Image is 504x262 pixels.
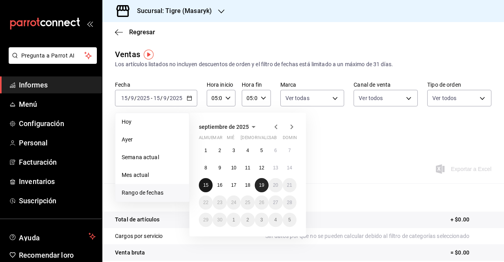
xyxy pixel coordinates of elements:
font: Sin datos por que no se pueden calcular debido al filtro de categorías seleccionado [265,233,469,239]
font: 4 [274,217,277,223]
abbr: 25 de septiembre de 2025 [245,200,250,205]
font: + $0.00 [450,216,469,223]
font: Ayer [122,136,133,143]
button: 29 de septiembre de 2025 [199,213,213,227]
font: 24 [231,200,236,205]
font: 30 [217,217,222,223]
abbr: 12 de septiembre de 2025 [259,165,264,171]
font: Ayuda [19,234,40,242]
font: 4 [246,148,249,153]
font: 15 [203,182,208,188]
font: Hora fin [242,82,262,88]
abbr: 24 de septiembre de 2025 [231,200,236,205]
font: Facturación [19,158,57,166]
font: 29 [203,217,208,223]
button: 1 de octubre de 2025 [227,213,241,227]
font: Hoy [122,119,132,125]
font: rivalizar [255,135,276,140]
button: 8 de septiembre de 2025 [199,161,213,175]
abbr: 11 de septiembre de 2025 [245,165,250,171]
font: Ver todos [432,95,456,101]
abbr: 17 de septiembre de 2025 [231,182,236,188]
font: 16 [217,182,222,188]
font: 12 [259,165,264,171]
font: Personal [19,139,48,147]
button: 26 de septiembre de 2025 [255,195,269,210]
input: -- [121,95,128,101]
font: Ver todas [285,95,309,101]
font: / [134,95,137,101]
button: 3 de septiembre de 2025 [227,143,241,158]
font: 2 [246,217,249,223]
a: Pregunta a Parrot AI [6,57,97,65]
button: 10 de septiembre de 2025 [227,161,241,175]
font: 27 [273,200,278,205]
button: 1 de septiembre de 2025 [199,143,213,158]
abbr: 16 de septiembre de 2025 [217,182,222,188]
abbr: viernes [255,135,276,143]
font: Ventas [115,50,140,59]
button: 28 de septiembre de 2025 [283,195,296,210]
abbr: 21 de septiembre de 2025 [287,182,292,188]
font: Total de artículos [115,216,159,223]
font: Hora inicio [207,82,233,88]
font: 11 [245,165,250,171]
button: septiembre de 2025 [199,122,258,132]
img: Marcador de información sobre herramientas [144,50,154,59]
button: 7 de septiembre de 2025 [283,143,296,158]
abbr: 22 de septiembre de 2025 [203,200,208,205]
font: Mes actual [122,172,149,178]
button: 4 de septiembre de 2025 [241,143,254,158]
button: 20 de septiembre de 2025 [269,178,282,192]
button: 15 de septiembre de 2025 [199,178,213,192]
abbr: martes [213,135,222,143]
font: 14 [287,165,292,171]
font: Inventarios [19,177,55,186]
abbr: 7 de septiembre de 2025 [288,148,291,153]
button: 6 de septiembre de 2025 [269,143,282,158]
font: 22 [203,200,208,205]
abbr: 10 de septiembre de 2025 [231,165,236,171]
input: -- [163,95,167,101]
font: 19 [259,182,264,188]
font: mié [227,135,234,140]
abbr: 5 de septiembre de 2025 [260,148,263,153]
font: septiembre de 2025 [199,124,249,130]
font: Marca [280,82,296,88]
abbr: 29 de septiembre de 2025 [203,217,208,223]
button: 2 de septiembre de 2025 [213,143,226,158]
font: / [167,95,169,101]
font: 1 [204,148,207,153]
button: 11 de septiembre de 2025 [241,161,254,175]
abbr: 2 de octubre de 2025 [246,217,249,223]
font: - [151,95,152,101]
input: ---- [137,95,150,101]
font: 10 [231,165,236,171]
font: 25 [245,200,250,205]
font: sab [269,135,277,140]
abbr: 27 de septiembre de 2025 [273,200,278,205]
abbr: 20 de septiembre de 2025 [273,182,278,188]
font: 3 [260,217,263,223]
button: 16 de septiembre de 2025 [213,178,226,192]
font: Venta bruta [115,249,145,256]
abbr: 1 de septiembre de 2025 [204,148,207,153]
font: 3 [232,148,235,153]
font: almuerzo [199,135,222,140]
font: 9 [219,165,221,171]
font: Los artículos listados no incluyen descuentos de orden y el filtro de fechas está limitado a un m... [115,61,393,67]
font: Configuración [19,119,64,128]
button: 5 de septiembre de 2025 [255,143,269,158]
abbr: domingo [283,135,302,143]
input: -- [130,95,134,101]
abbr: 14 de septiembre de 2025 [287,165,292,171]
abbr: sábado [269,135,277,143]
button: 19 de septiembre de 2025 [255,178,269,192]
abbr: miércoles [227,135,234,143]
font: Ver todos [359,95,383,101]
font: mar [213,135,222,140]
font: 7 [288,148,291,153]
font: 6 [274,148,277,153]
font: Semana actual [122,154,159,160]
